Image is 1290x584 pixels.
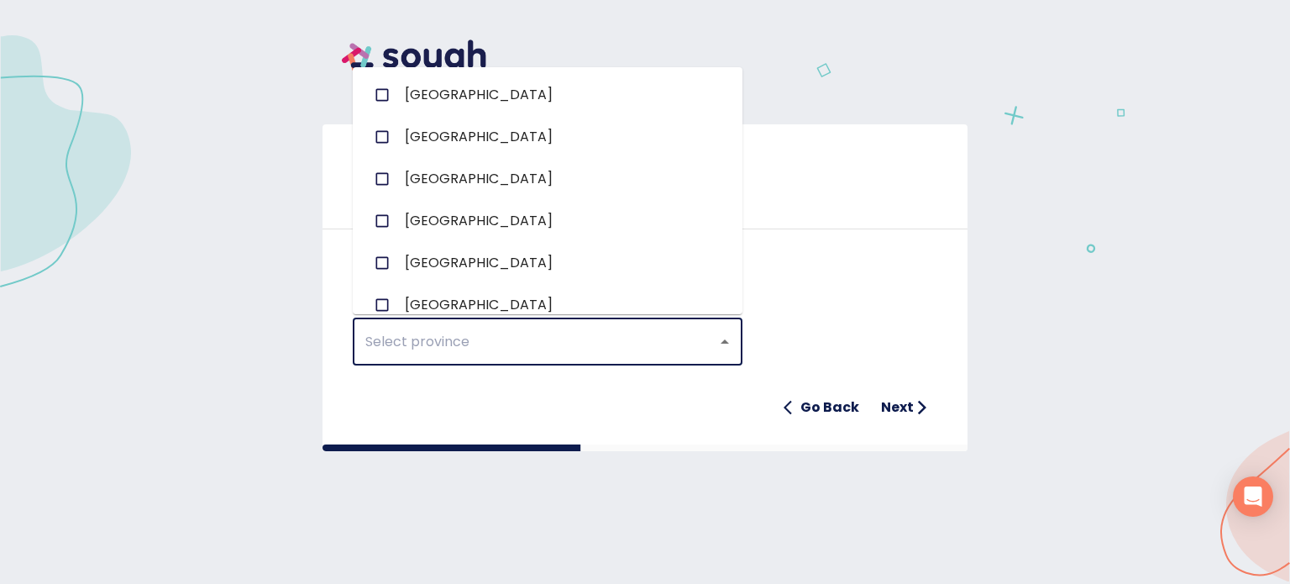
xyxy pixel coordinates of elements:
[405,127,553,147] span: [GEOGRAPHIC_DATA]
[713,330,737,354] button: Close
[405,169,553,189] span: [GEOGRAPHIC_DATA]
[777,391,866,424] button: Go Back
[405,211,553,231] span: [GEOGRAPHIC_DATA]
[800,396,859,419] h6: Go Back
[1233,476,1273,517] div: Open Intercom Messenger
[405,85,553,105] span: [GEOGRAPHIC_DATA]
[405,253,553,273] span: [GEOGRAPHIC_DATA]
[322,20,506,98] img: souqh logo
[405,295,553,315] span: [GEOGRAPHIC_DATA]
[360,326,688,358] input: Select province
